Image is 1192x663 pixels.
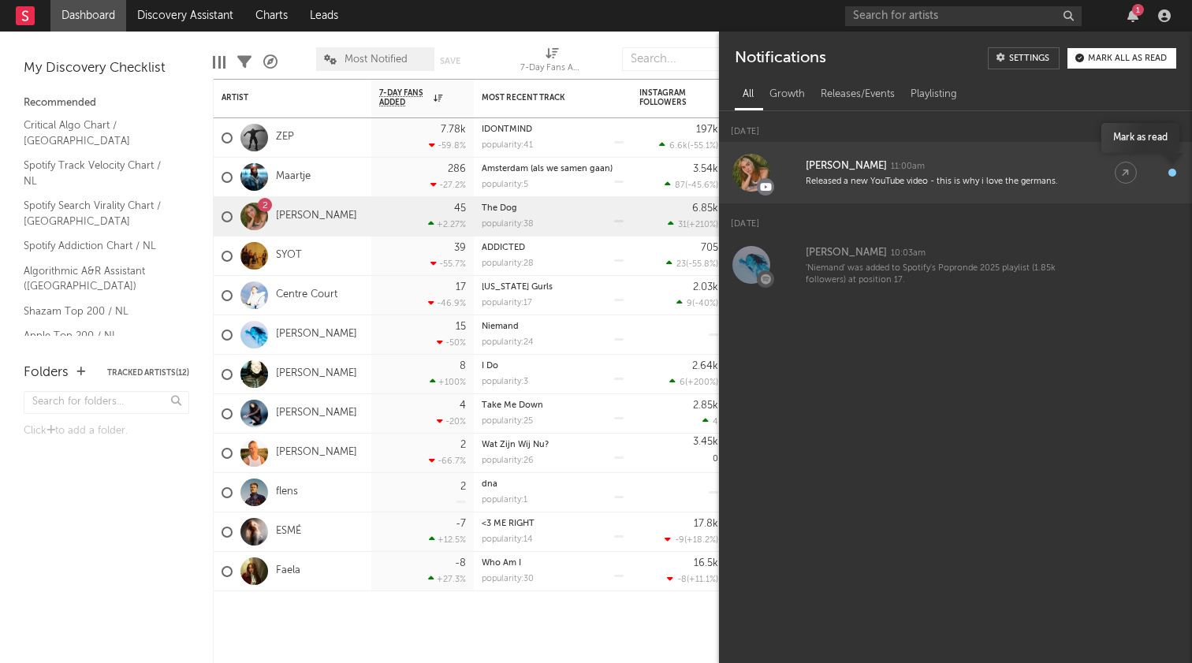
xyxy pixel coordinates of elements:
div: 7-Day Fans Added (7-Day Fans Added) [520,59,583,78]
div: 2 [460,482,466,492]
span: 6.6k [669,142,687,151]
div: +100 % [430,377,466,387]
input: Search for artists [845,6,1082,26]
div: 1 [1132,4,1144,16]
span: 4 [713,418,718,426]
div: -7 [456,519,466,529]
a: Who Am I [482,559,521,568]
div: 286 [448,164,466,174]
a: [PERSON_NAME]11:00amReleased a new YouTube video - this is why i love the germans. [719,142,1192,203]
div: popularity: 5 [482,181,528,189]
div: <3 ME RIGHT [482,520,624,528]
a: Maartje [276,170,311,184]
div: 16.5k [694,558,718,568]
a: The Dog [482,204,517,213]
div: popularity: 24 [482,338,534,347]
div: Amsterdam (als we samen gaan) [482,165,624,173]
a: Spotify Addiction Chart / NL [24,237,173,255]
div: Released a new YouTube video - this is why i love the germans. [806,176,1083,188]
a: Settings [988,47,1060,69]
div: -66.7 % [429,456,466,466]
div: ( ) [665,180,718,190]
div: Growth [762,81,813,108]
span: -9 [675,536,684,545]
span: 6 [680,378,685,387]
div: popularity: 41 [482,141,533,150]
div: +27.3 % [428,574,466,584]
div: I Do [482,362,624,371]
div: ( ) [659,140,718,151]
div: [DATE] [719,111,1192,142]
div: 17.8k [694,519,718,529]
div: 17 [456,282,466,292]
div: Folders [24,363,69,382]
div: 3.45k [693,437,718,447]
a: [PERSON_NAME] [276,446,357,460]
button: Tracked Artists(12) [107,369,189,377]
span: -45.6 % [687,181,716,190]
div: popularity: 28 [482,259,534,268]
div: Filters [237,39,251,85]
div: 45 [454,203,466,214]
button: Mark all as read [1067,48,1176,69]
div: 39 [454,243,466,253]
span: -55.1 % [690,142,716,151]
div: A&R Pipeline [263,39,278,85]
div: [DATE] [719,203,1192,234]
a: Shazam Top 200 / NL [24,303,173,320]
div: Instagram Followers [639,88,695,107]
div: [PERSON_NAME] [806,244,887,263]
div: popularity: 26 [482,456,534,465]
div: ( ) [666,259,718,269]
div: 15 [456,322,466,332]
div: -46.9 % [428,298,466,308]
a: Wat Zijn Wij Nu? [482,441,549,449]
div: -8 [455,558,466,568]
span: 23 [676,260,686,269]
div: 8 [460,361,466,371]
div: Click to add a folder. [24,422,189,441]
a: Spotify Search Virality Chart / [GEOGRAPHIC_DATA] [24,197,173,229]
div: 2 [460,440,466,450]
div: Artist [222,93,340,102]
div: All [735,81,762,108]
div: popularity: 3 [482,378,528,386]
div: -55.7 % [430,259,466,269]
div: popularity: 14 [482,535,533,544]
div: popularity: 1 [482,496,527,505]
span: -55.8 % [688,260,716,269]
div: Wat Zijn Wij Nu? [482,441,624,449]
a: ZEP [276,131,294,144]
div: Mark all as read [1088,54,1167,63]
div: Recommended [24,94,189,113]
div: 0 [639,434,718,472]
div: popularity: 17 [482,299,532,307]
a: Critical Algo Chart / [GEOGRAPHIC_DATA] [24,117,173,149]
a: Centre Court [276,289,337,302]
div: 3.54k [693,164,718,174]
a: Spotify Track Velocity Chart / NL [24,157,173,189]
button: 1 [1127,9,1138,22]
div: popularity: 25 [482,417,533,426]
a: ADDICTED [482,244,525,252]
a: Faela [276,564,300,578]
span: +18.2 % [687,536,716,545]
div: 11:00am [891,161,925,173]
div: California Gurls [482,283,624,292]
div: 2.03k [693,282,718,292]
a: [PERSON_NAME]10:03am'Niemand' was added to Spotify's Popronde 2025 playlist (1.85k followers) at ... [719,234,1192,296]
a: ESMÉ [276,525,301,538]
div: popularity: 30 [482,575,534,583]
span: -40 % [695,300,716,308]
div: 7-Day Fans Added (7-Day Fans Added) [520,39,583,85]
a: [PERSON_NAME] [276,367,357,381]
span: -8 [677,575,687,584]
div: 6.85k [692,203,718,214]
div: Edit Columns [213,39,225,85]
a: IDONTMIND [482,125,532,134]
span: 87 [675,181,685,190]
a: [PERSON_NAME] [276,210,357,223]
div: ( ) [667,574,718,584]
div: 10:03am [891,248,926,259]
div: Notifications [735,47,825,69]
